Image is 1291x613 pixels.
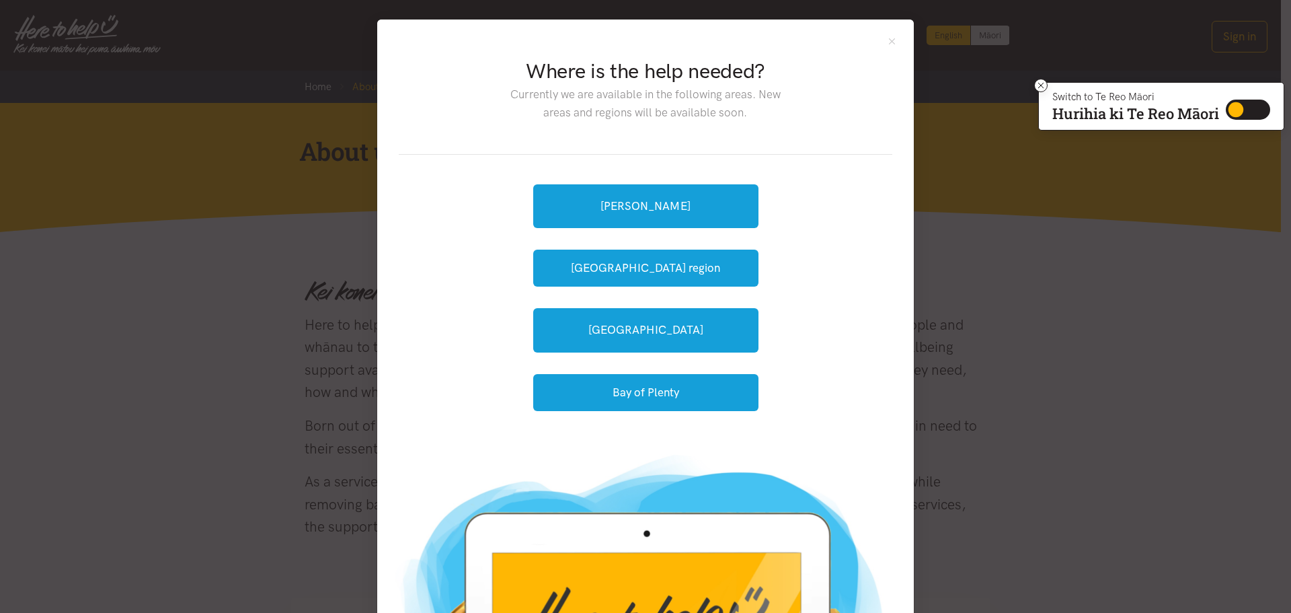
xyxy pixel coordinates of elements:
p: Hurihia ki Te Reo Māori [1052,108,1219,120]
a: [GEOGRAPHIC_DATA] [533,308,758,352]
button: Close [886,36,898,47]
p: Switch to Te Reo Māori [1052,93,1219,101]
p: Currently we are available in the following areas. New areas and regions will be available soon. [500,85,791,122]
h2: Where is the help needed? [500,57,791,85]
button: Bay of Plenty [533,374,758,411]
button: [GEOGRAPHIC_DATA] region [533,250,758,287]
a: [PERSON_NAME] [533,184,758,228]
